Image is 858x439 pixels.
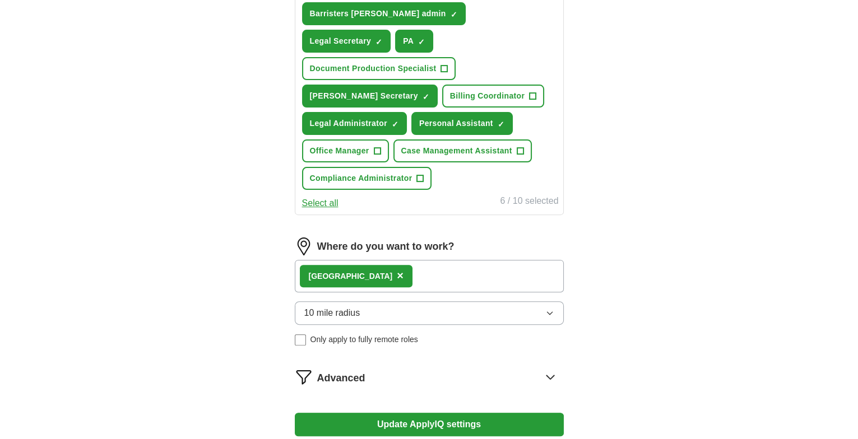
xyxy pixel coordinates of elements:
[302,2,466,25] button: Barristers [PERSON_NAME] admin✓
[397,268,404,284] button: ×
[375,38,382,46] span: ✓
[310,35,372,47] span: Legal Secretary
[418,38,425,46] span: ✓
[302,112,407,135] button: Legal Administrator✓
[450,90,525,102] span: Billing Coordinator
[317,371,365,386] span: Advanced
[403,35,414,47] span: PA
[295,413,564,436] button: Update ApplyIQ settings
[310,118,387,129] span: Legal Administrator
[392,120,398,129] span: ✓
[295,334,306,345] input: Only apply to fully remote roles
[500,194,558,210] div: 6 / 10 selected
[302,30,391,53] button: Legal Secretary✓
[310,145,369,157] span: Office Manager
[442,85,544,108] button: Billing Coordinator
[397,269,404,282] span: ×
[419,118,493,129] span: Personal Assistant
[302,85,438,108] button: [PERSON_NAME] Secretary✓
[451,10,457,19] span: ✓
[310,172,412,184] span: Compliance Administrator
[295,237,313,255] img: location.png
[317,239,454,254] label: Where do you want to work?
[295,301,564,325] button: 10 mile radius
[310,90,418,102] span: [PERSON_NAME] Secretary
[395,30,433,53] button: PA✓
[295,368,313,386] img: filter
[393,139,532,162] button: Case Management Assistant
[310,334,418,345] span: Only apply to fully remote roles
[498,120,504,129] span: ✓
[302,197,338,210] button: Select all
[304,306,360,320] span: 10 mile radius
[302,139,389,162] button: Office Manager
[302,57,456,80] button: Document Production Specialist
[302,167,432,190] button: Compliance Administrator
[309,270,393,282] div: [GEOGRAPHIC_DATA]
[411,112,513,135] button: Personal Assistant✓
[310,63,437,74] span: Document Production Specialist
[423,92,429,101] span: ✓
[310,8,446,20] span: Barristers [PERSON_NAME] admin
[401,145,512,157] span: Case Management Assistant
